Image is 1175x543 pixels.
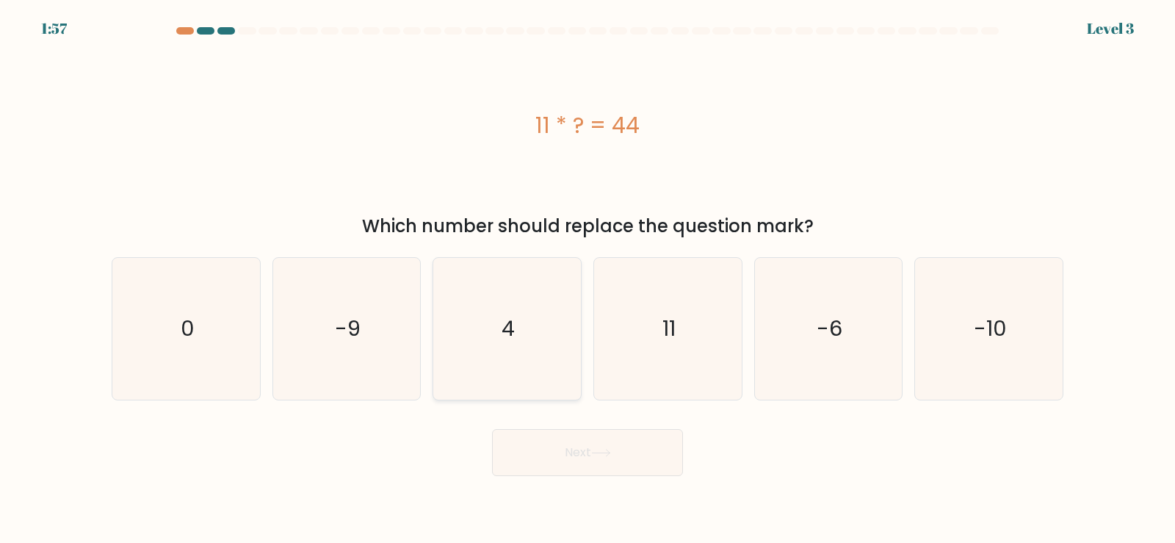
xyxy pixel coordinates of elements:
text: 0 [181,314,195,343]
div: Which number should replace the question mark? [120,213,1055,240]
text: -6 [817,314,842,343]
text: -10 [974,314,1007,343]
div: 1:57 [41,18,67,40]
text: -9 [335,314,361,343]
div: 11 * ? = 44 [112,109,1063,142]
button: Next [492,429,683,476]
text: 11 [662,314,676,343]
div: Level 3 [1087,18,1134,40]
text: 4 [502,314,516,343]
